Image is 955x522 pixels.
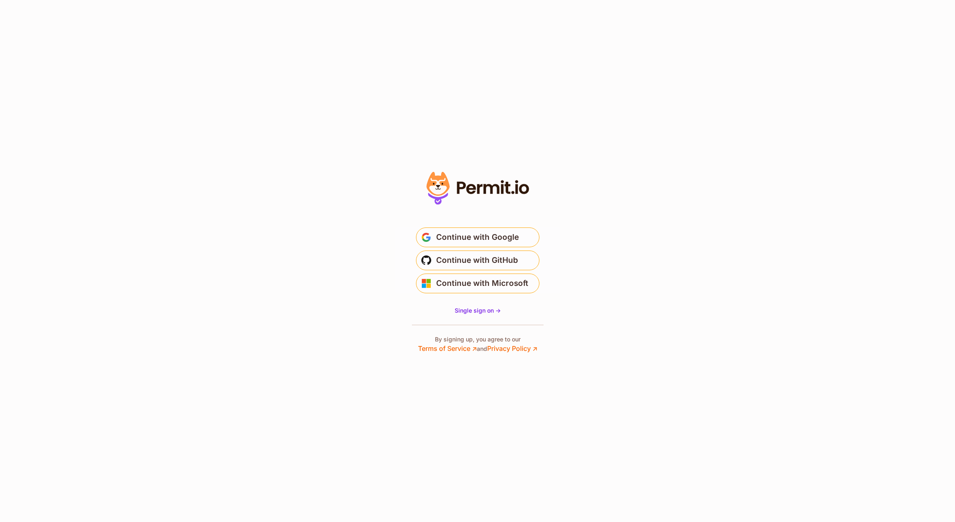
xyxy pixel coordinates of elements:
[416,251,539,270] button: Continue with GitHub
[436,231,519,244] span: Continue with Google
[455,307,501,314] span: Single sign on ->
[436,277,528,290] span: Continue with Microsoft
[418,344,477,353] a: Terms of Service ↗
[418,335,537,353] p: By signing up, you agree to our and
[487,344,537,353] a: Privacy Policy ↗
[436,254,518,267] span: Continue with GitHub
[416,227,539,247] button: Continue with Google
[416,274,539,293] button: Continue with Microsoft
[455,306,501,315] a: Single sign on ->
